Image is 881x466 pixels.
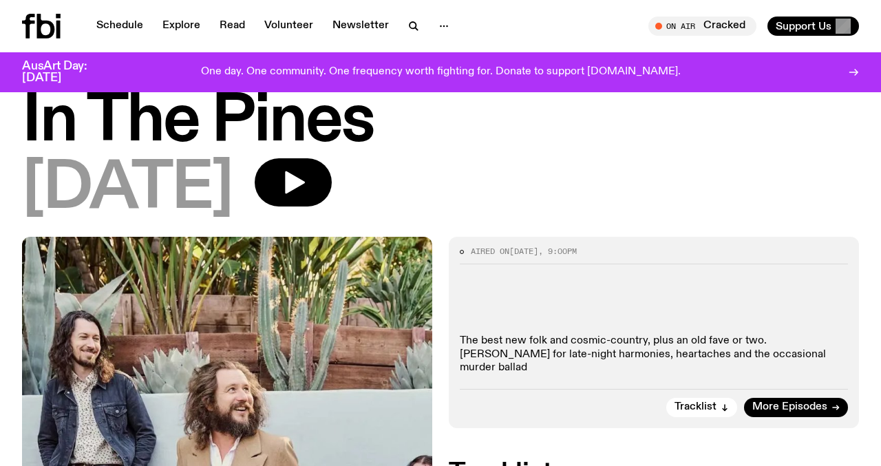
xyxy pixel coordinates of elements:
[752,402,827,412] span: More Episodes
[324,17,397,36] a: Newsletter
[675,402,717,412] span: Tracklist
[22,158,233,220] span: [DATE]
[666,398,737,417] button: Tracklist
[767,17,859,36] button: Support Us
[154,17,209,36] a: Explore
[201,66,681,78] p: One day. One community. One frequency worth fighting for. Donate to support [DOMAIN_NAME].
[648,17,756,36] button: On AirCracked
[776,20,831,32] span: Support Us
[509,246,538,257] span: [DATE]
[538,246,577,257] span: , 9:00pm
[256,17,321,36] a: Volunteer
[22,61,110,84] h3: AusArt Day: [DATE]
[211,17,253,36] a: Read
[22,91,859,153] h1: In The Pines
[744,398,848,417] a: More Episodes
[88,17,151,36] a: Schedule
[471,246,509,257] span: Aired on
[460,335,848,374] p: The best new folk and cosmic-country, plus an old fave or two. [PERSON_NAME] for late-night harmo...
